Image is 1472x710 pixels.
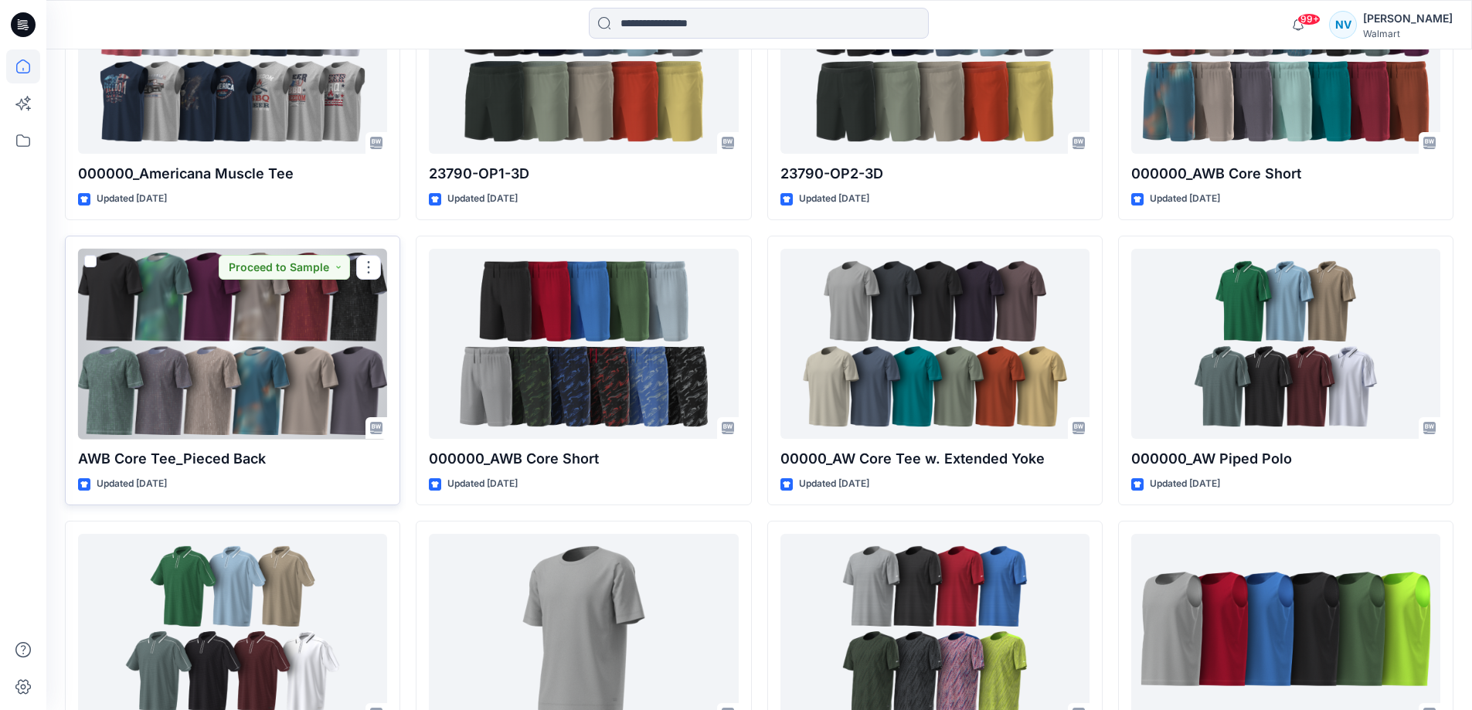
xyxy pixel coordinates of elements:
p: 000000_AWB Core Short [1131,163,1440,185]
a: 000000_AWB Core Short [429,249,738,440]
p: Updated [DATE] [799,191,869,207]
p: 000000_AWB Core Short [429,448,738,470]
p: 00000_AW Core Tee w. Extended Yoke [780,448,1090,470]
p: Updated [DATE] [799,476,869,492]
p: Updated [DATE] [97,476,167,492]
div: NV [1329,11,1357,39]
p: 000000_AW Piped Polo [1131,448,1440,470]
a: AWB Core Tee_Pieced Back [78,249,387,440]
span: 99+ [1297,13,1321,25]
a: 000000_AW Piped Polo [1131,249,1440,440]
p: Updated [DATE] [447,476,518,492]
p: Updated [DATE] [447,191,518,207]
p: 000000_Americana Muscle Tee [78,163,387,185]
p: 23790-OP2-3D [780,163,1090,185]
p: Updated [DATE] [97,191,167,207]
p: 23790-OP1-3D [429,163,738,185]
p: Updated [DATE] [1150,191,1220,207]
p: Updated [DATE] [1150,476,1220,492]
p: AWB Core Tee_Pieced Back [78,448,387,470]
div: Walmart [1363,28,1453,39]
a: 00000_AW Core Tee w. Extended Yoke [780,249,1090,440]
div: [PERSON_NAME] [1363,9,1453,28]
